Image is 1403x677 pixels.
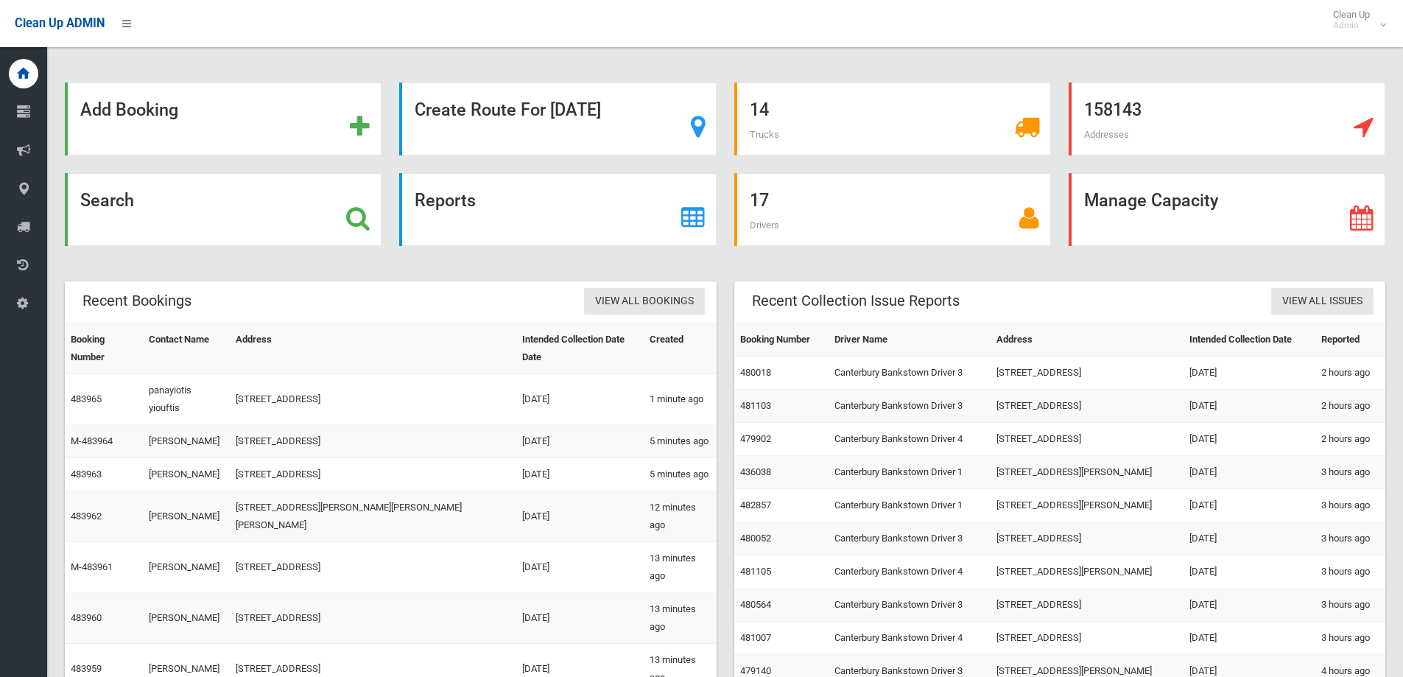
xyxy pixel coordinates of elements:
td: [PERSON_NAME] [143,593,230,644]
a: View All Issues [1271,288,1374,315]
a: 481103 [740,400,771,411]
a: 483960 [71,612,102,623]
small: Admin [1333,20,1370,31]
td: [STREET_ADDRESS] [991,622,1184,655]
a: 436038 [740,466,771,477]
td: 2 hours ago [1315,357,1385,390]
th: Intended Collection Date [1184,323,1315,357]
th: Booking Number [734,323,829,357]
td: [DATE] [516,458,643,491]
strong: Create Route For [DATE] [415,99,601,120]
td: 3 hours ago [1315,522,1385,555]
span: Clean Up [1326,9,1385,31]
a: 479902 [740,433,771,444]
span: Clean Up ADMIN [15,16,105,30]
td: 3 hours ago [1315,456,1385,489]
td: [DATE] [1184,489,1315,522]
td: 3 hours ago [1315,555,1385,589]
td: 13 minutes ago [644,542,717,593]
a: 158143 Addresses [1069,83,1385,155]
td: 13 minutes ago [644,593,717,644]
td: [DATE] [1184,357,1315,390]
td: [DATE] [1184,589,1315,622]
strong: Search [80,190,134,211]
td: 2 hours ago [1315,423,1385,456]
td: [STREET_ADDRESS] [230,374,516,425]
td: 2 hours ago [1315,390,1385,423]
td: Canterbury Bankstown Driver 3 [829,390,991,423]
a: 480052 [740,533,771,544]
td: [DATE] [1184,555,1315,589]
span: Drivers [750,220,779,231]
a: M-483961 [71,561,113,572]
a: 479140 [740,665,771,676]
td: [DATE] [516,491,643,542]
td: Canterbury Bankstown Driver 4 [829,555,991,589]
td: [STREET_ADDRESS] [991,589,1184,622]
td: [STREET_ADDRESS] [991,423,1184,456]
td: [DATE] [1184,456,1315,489]
td: [STREET_ADDRESS][PERSON_NAME] [991,555,1184,589]
td: [STREET_ADDRESS] [991,357,1184,390]
strong: Reports [415,190,476,211]
td: Canterbury Bankstown Driver 1 [829,489,991,522]
td: 3 hours ago [1315,589,1385,622]
a: 481007 [740,632,771,643]
a: 480564 [740,599,771,610]
strong: Manage Capacity [1084,190,1218,211]
strong: Add Booking [80,99,178,120]
td: [STREET_ADDRESS] [230,542,516,593]
a: 481105 [740,566,771,577]
a: Manage Capacity [1069,173,1385,246]
a: 17 Drivers [734,173,1051,246]
td: 1 minute ago [644,374,717,425]
td: [DATE] [516,593,643,644]
td: Canterbury Bankstown Driver 3 [829,357,991,390]
td: Canterbury Bankstown Driver 4 [829,622,991,655]
a: 482857 [740,499,771,511]
strong: 158143 [1084,99,1142,120]
a: View All Bookings [584,288,705,315]
td: [PERSON_NAME] [143,425,230,458]
a: 483962 [71,511,102,522]
td: [DATE] [1184,423,1315,456]
a: Search [65,173,381,246]
td: [DATE] [516,425,643,458]
td: [DATE] [516,542,643,593]
th: Booking Number [65,323,143,374]
td: 5 minutes ago [644,458,717,491]
td: [STREET_ADDRESS] [230,458,516,491]
td: [STREET_ADDRESS] [991,522,1184,555]
span: Trucks [750,129,779,140]
td: [DATE] [516,374,643,425]
td: [STREET_ADDRESS] [230,593,516,644]
td: Canterbury Bankstown Driver 3 [829,589,991,622]
th: Intended Collection Date Date [516,323,643,374]
td: [STREET_ADDRESS][PERSON_NAME] [991,456,1184,489]
header: Recent Collection Issue Reports [734,287,977,315]
th: Reported [1315,323,1385,357]
td: [DATE] [1184,390,1315,423]
th: Created [644,323,717,374]
td: [DATE] [1184,622,1315,655]
a: Reports [399,173,716,246]
th: Contact Name [143,323,230,374]
a: 14 Trucks [734,83,1051,155]
td: [STREET_ADDRESS][PERSON_NAME] [991,489,1184,522]
td: 3 hours ago [1315,489,1385,522]
td: 5 minutes ago [644,425,717,458]
a: 483965 [71,393,102,404]
a: 483959 [71,663,102,674]
strong: 14 [750,99,769,120]
th: Address [230,323,516,374]
td: [PERSON_NAME] [143,542,230,593]
a: 483963 [71,469,102,480]
td: panayiotis yiouftis [143,374,230,425]
td: Canterbury Bankstown Driver 1 [829,456,991,489]
td: Canterbury Bankstown Driver 3 [829,522,991,555]
td: 3 hours ago [1315,622,1385,655]
header: Recent Bookings [65,287,209,315]
a: 480018 [740,367,771,378]
th: Driver Name [829,323,991,357]
td: [DATE] [1184,522,1315,555]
